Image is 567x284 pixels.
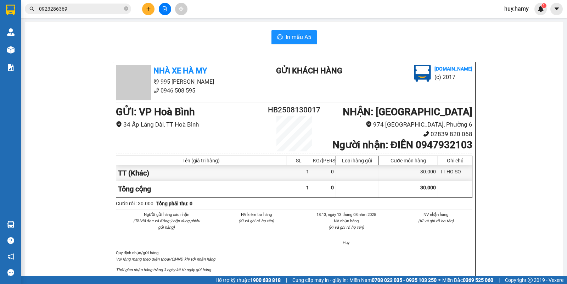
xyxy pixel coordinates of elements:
[116,200,153,207] div: Cước rồi : 30.000
[338,158,376,163] div: Loại hàng gửi
[6,5,15,15] img: logo-vxr
[286,33,311,41] span: In mẫu A5
[146,6,151,11] span: plus
[7,237,14,244] span: question-circle
[438,165,472,181] div: TT HO SO
[343,106,472,118] b: NHẬN : [GEOGRAPHIC_DATA]
[554,6,560,12] span: caret-down
[116,257,215,262] i: Vui lòng mang theo điện thoại/CMND khi tới nhận hàng
[331,185,334,190] span: 0
[175,3,187,15] button: aim
[116,121,122,127] span: environment
[440,158,470,163] div: Ghi chú
[7,253,14,260] span: notification
[306,185,309,190] span: 1
[434,73,472,82] li: (c) 2017
[130,211,203,218] li: Người gửi hàng xác nhận
[39,5,123,13] input: Tìm tên, số ĐT hoặc mã đơn
[7,64,15,71] img: solution-icon
[142,3,155,15] button: plus
[156,201,192,206] b: Tổng phải thu: 0
[116,77,248,86] li: 995 [PERSON_NAME]
[324,120,472,129] li: 974 [GEOGRAPHIC_DATA], Phường 6
[434,66,472,72] b: [DOMAIN_NAME]
[528,278,533,283] span: copyright
[288,158,309,163] div: SL
[311,165,336,181] div: 0
[179,6,184,11] span: aim
[310,239,383,246] li: Huy
[7,28,15,36] img: warehouse-icon
[329,225,364,230] i: (Kí và ghi rõ họ tên)
[380,158,436,163] div: Cước món hàng
[29,6,34,11] span: search
[133,218,200,230] i: (Tôi đã đọc và đồng ý nộp dung phiếu gửi hàng)
[250,277,281,283] strong: 1900 633 818
[292,276,348,284] span: Cung cấp máy in - giấy in:
[442,276,493,284] span: Miền Bắc
[418,218,454,223] i: (Kí và ghi rõ họ tên)
[276,66,342,75] b: Gửi khách hàng
[116,106,195,118] b: GỬI : VP Hoà Bình
[153,88,159,93] span: phone
[286,165,311,181] div: 1
[116,86,248,95] li: 0946 508 595
[543,3,545,8] span: 1
[366,121,372,127] span: environment
[116,267,211,272] i: Thời gian nhận hàng tròng 3 ngày kể từ ngày gửi hàng
[118,158,284,163] div: Tên (giá trị hàng)
[310,211,383,218] li: 18:13, ngày 13 tháng 08 năm 2025
[7,221,15,228] img: warehouse-icon
[400,211,473,218] li: NV nhận hàng
[264,104,324,116] h2: HB2508130017
[423,131,429,137] span: phone
[118,185,151,193] span: Tổng cộng
[159,3,171,15] button: file-add
[349,276,437,284] span: Miền Nam
[271,30,317,44] button: printerIn mẫu A5
[153,79,159,84] span: environment
[215,276,281,284] span: Hỗ trợ kỹ thuật:
[550,3,563,15] button: caret-down
[499,4,534,13] span: huy.hamy
[220,211,293,218] li: NV kiểm tra hàng
[7,269,14,276] span: message
[332,139,472,151] b: Người nhận : ĐIỀN 0947932103
[541,3,546,8] sup: 1
[414,65,431,82] img: logo.jpg
[372,277,437,283] strong: 0708 023 035 - 0935 103 250
[124,6,128,11] span: close-circle
[438,279,440,282] span: ⚪️
[162,6,167,11] span: file-add
[499,276,500,284] span: |
[420,185,436,190] span: 30.000
[313,158,334,163] div: KG/[PERSON_NAME]
[116,120,264,129] li: 34 Ấp Láng Dài, TT Hoà Bình
[153,66,207,75] b: Nhà Xe Hà My
[277,34,283,41] span: printer
[286,276,287,284] span: |
[116,165,286,181] div: TT (Khác)
[463,277,493,283] strong: 0369 525 060
[7,46,15,54] img: warehouse-icon
[238,218,274,223] i: (Kí và ghi rõ họ tên)
[378,165,438,181] div: 30.000
[538,6,544,12] img: icon-new-feature
[324,129,472,139] li: 02839 820 068
[310,218,383,224] li: NV nhận hàng
[124,6,128,12] span: close-circle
